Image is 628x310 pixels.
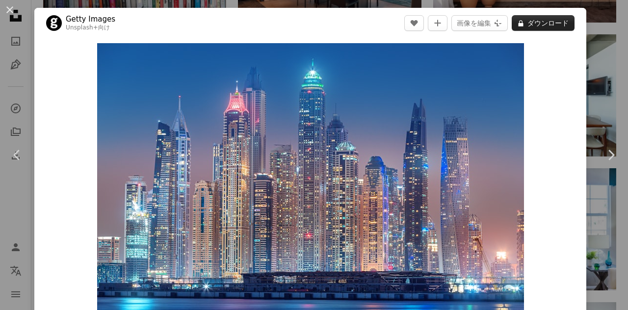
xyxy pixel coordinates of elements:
button: コレクションに追加する [428,15,447,31]
a: 次へ [594,108,628,202]
div: 向け [66,24,115,32]
a: Unsplash+ [66,24,98,31]
button: 画像を編集 [451,15,508,31]
a: Getty Images [66,14,115,24]
img: Getty Imagesのプロフィールを見る [46,15,62,31]
button: いいね！ [404,15,424,31]
button: ダウンロード [512,15,575,31]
